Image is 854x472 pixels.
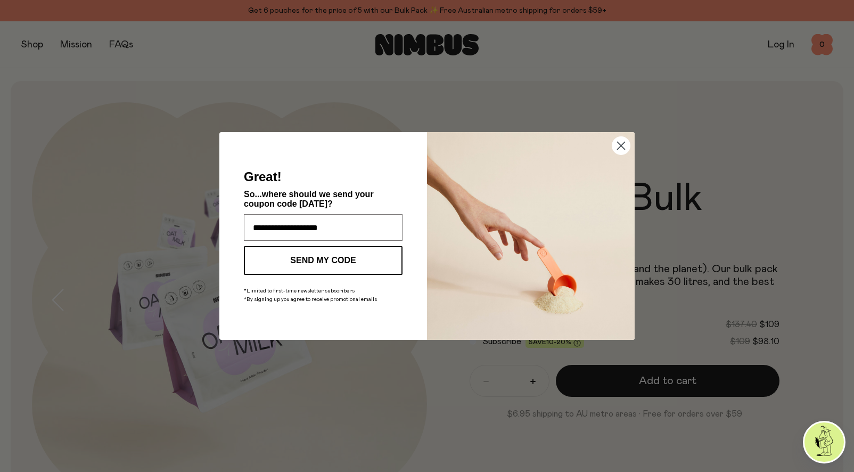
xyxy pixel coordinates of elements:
span: *By signing up you agree to receive promotional emails [244,297,377,302]
button: SEND MY CODE [244,246,403,275]
img: c0d45117-8e62-4a02-9742-374a5db49d45.jpeg [427,132,635,340]
img: agent [804,422,844,462]
button: Close dialog [612,136,630,155]
span: So...where should we send your coupon code [DATE]? [244,190,374,208]
span: Great! [244,169,282,184]
input: Enter your email address [244,214,403,241]
span: *Limited to first-time newsletter subscribers [244,288,355,294]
